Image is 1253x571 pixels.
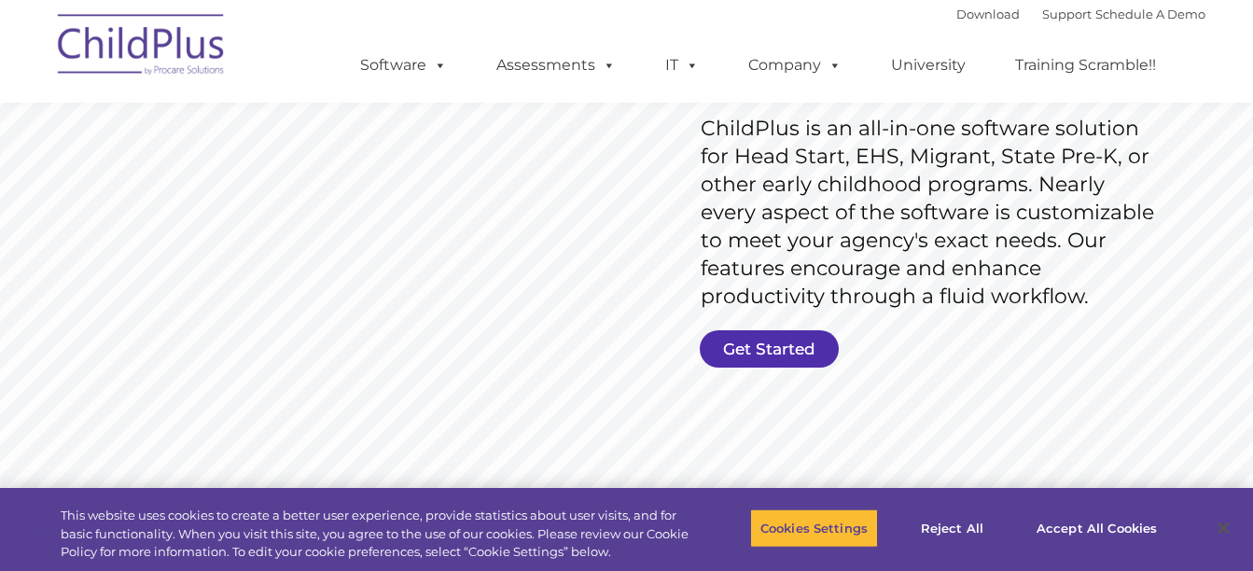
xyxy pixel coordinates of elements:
a: Software [341,47,466,84]
a: University [872,47,984,84]
a: Support [1042,7,1092,21]
button: Accept All Cookies [1026,508,1167,548]
a: Download [956,7,1020,21]
a: IT [647,47,717,84]
a: Assessments [478,47,634,84]
a: Get Started [700,330,839,368]
a: Training Scramble!! [996,47,1175,84]
img: ChildPlus by Procare Solutions [49,1,235,94]
rs-layer: ChildPlus is an all-in-one software solution for Head Start, EHS, Migrant, State Pre-K, or other ... [701,115,1163,311]
div: This website uses cookies to create a better user experience, provide statistics about user visit... [61,507,689,562]
button: Close [1203,508,1244,549]
font: | [956,7,1205,21]
button: Reject All [894,508,1010,548]
button: Cookies Settings [750,508,878,548]
a: Company [730,47,860,84]
a: Schedule A Demo [1095,7,1205,21]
